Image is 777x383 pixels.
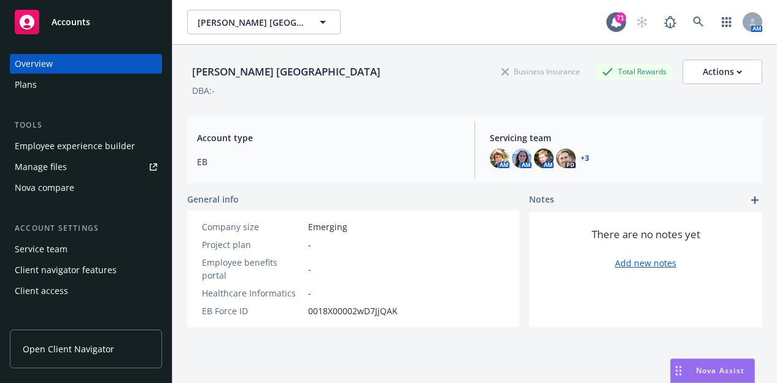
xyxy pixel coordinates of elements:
[202,287,303,300] div: Healthcare Informatics
[15,281,68,301] div: Client access
[686,10,711,34] a: Search
[534,149,554,168] img: photo
[490,131,752,144] span: Servicing team
[187,10,341,34] button: [PERSON_NAME] [GEOGRAPHIC_DATA]
[490,149,509,168] img: photo
[15,136,135,156] div: Employee experience builder
[15,178,74,198] div: Nova compare
[10,54,162,74] a: Overview
[596,64,673,79] div: Total Rewards
[671,359,686,382] div: Drag to move
[15,239,68,259] div: Service team
[10,157,162,177] a: Manage files
[615,12,626,23] div: 71
[714,10,739,34] a: Switch app
[10,5,162,39] a: Accounts
[197,155,460,168] span: EB
[15,157,67,177] div: Manage files
[10,239,162,259] a: Service team
[10,119,162,131] div: Tools
[512,149,532,168] img: photo
[10,260,162,280] a: Client navigator features
[202,238,303,251] div: Project plan
[52,17,90,27] span: Accounts
[581,155,589,162] a: +3
[10,178,162,198] a: Nova compare
[198,16,304,29] span: [PERSON_NAME] [GEOGRAPHIC_DATA]
[308,238,311,251] span: -
[202,256,303,282] div: Employee benefits portal
[592,227,700,242] span: There are no notes yet
[10,222,162,234] div: Account settings
[15,54,53,74] div: Overview
[615,257,676,269] a: Add new notes
[10,136,162,156] a: Employee experience builder
[658,10,682,34] a: Report a Bug
[197,131,460,144] span: Account type
[308,287,311,300] span: -
[630,10,654,34] a: Start snowing
[23,342,114,355] span: Open Client Navigator
[556,149,576,168] img: photo
[308,263,311,276] span: -
[10,75,162,95] a: Plans
[670,358,755,383] button: Nova Assist
[10,281,162,301] a: Client access
[202,220,303,233] div: Company size
[202,304,303,317] div: EB Force ID
[748,193,762,207] a: add
[682,60,762,84] button: Actions
[187,193,239,206] span: General info
[308,220,347,233] span: Emerging
[187,64,385,80] div: [PERSON_NAME] [GEOGRAPHIC_DATA]
[192,84,215,97] div: DBA: -
[495,64,586,79] div: Business Insurance
[703,60,742,83] div: Actions
[15,260,117,280] div: Client navigator features
[696,365,744,376] span: Nova Assist
[529,193,554,207] span: Notes
[15,75,37,95] div: Plans
[308,304,398,317] span: 0018X00002wD7JjQAK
